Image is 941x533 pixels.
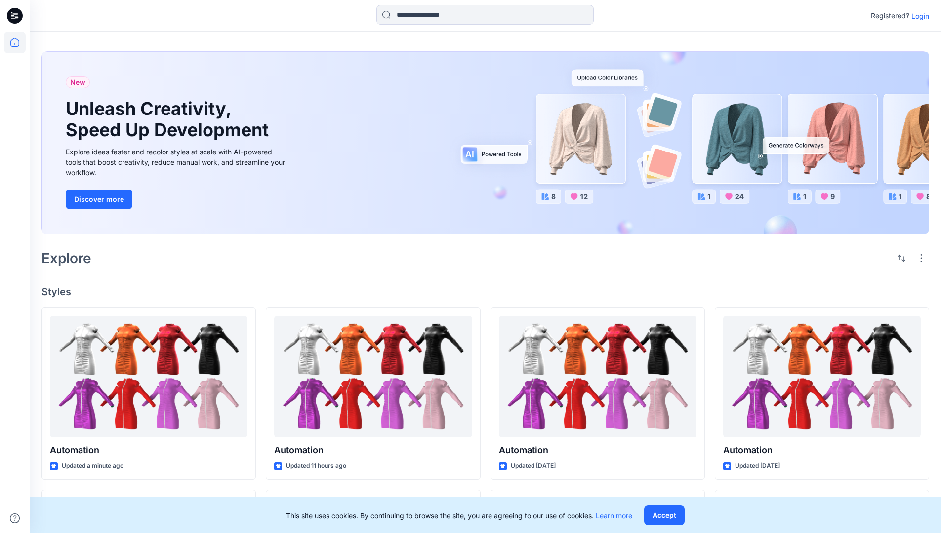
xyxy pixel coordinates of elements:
[596,511,632,520] a: Learn more
[723,316,921,438] a: Automation
[70,76,85,88] span: New
[499,443,696,457] p: Automation
[286,461,346,471] p: Updated 11 hours ago
[735,461,780,471] p: Updated [DATE]
[50,316,247,438] a: Automation
[66,147,288,178] div: Explore ideas faster and recolor styles at scale with AI-powered tools that boost creativity, red...
[723,443,921,457] p: Automation
[66,98,273,141] h1: Unleash Creativity, Speed Up Development
[62,461,123,471] p: Updated a minute ago
[911,11,929,21] p: Login
[41,250,91,266] h2: Explore
[511,461,556,471] p: Updated [DATE]
[50,443,247,457] p: Automation
[41,286,929,298] h4: Styles
[871,10,909,22] p: Registered?
[66,190,132,209] button: Discover more
[274,316,472,438] a: Automation
[286,510,632,521] p: This site uses cookies. By continuing to browse the site, you are agreeing to our use of cookies.
[499,316,696,438] a: Automation
[274,443,472,457] p: Automation
[66,190,288,209] a: Discover more
[644,505,685,525] button: Accept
